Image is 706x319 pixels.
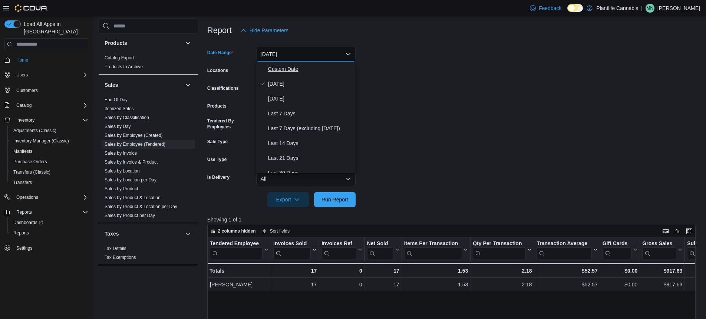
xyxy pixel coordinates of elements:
[105,81,118,89] h3: Sales
[105,132,163,138] span: Sales by Employee (Created)
[268,154,353,162] span: Last 21 Days
[105,81,182,89] button: Sales
[642,240,676,259] div: Gross Sales
[210,240,263,259] div: Tendered Employee
[1,85,91,95] button: Customers
[13,220,43,226] span: Dashboards
[207,216,701,223] p: Showing 1 of 1
[13,128,56,134] span: Adjustments (Classic)
[473,240,526,259] div: Qty Per Transaction
[314,192,356,207] button: Run Report
[404,266,468,275] div: 1.53
[13,70,31,79] button: Users
[184,39,192,47] button: Products
[641,4,643,13] p: |
[207,118,253,130] label: Tendered By Employees
[1,100,91,111] button: Catalog
[105,246,126,251] a: Tax Details
[13,55,88,65] span: Home
[105,39,127,47] h3: Products
[210,240,268,259] button: Tendered Employee
[642,240,682,259] button: Gross Sales
[105,150,137,156] span: Sales by Invoice
[268,139,353,148] span: Last 14 Days
[207,50,234,56] label: Date Range
[7,125,91,136] button: Adjustments (Classic)
[268,65,353,73] span: Custom Date
[210,280,268,289] div: [PERSON_NAME]
[1,207,91,217] button: Reports
[539,4,561,12] span: Feedback
[208,227,259,236] button: 2 columns hidden
[267,192,309,207] button: Export
[642,240,676,247] div: Gross Sales
[527,1,564,16] a: Feedback
[13,169,50,175] span: Transfers (Classic)
[105,159,158,165] span: Sales by Invoice & Product
[602,266,637,275] div: $0.00
[537,240,597,259] button: Transaction Average
[13,70,88,79] span: Users
[105,124,131,129] a: Sales by Day
[13,193,41,202] button: Operations
[105,141,165,147] span: Sales by Employee (Tendered)
[473,240,526,247] div: Qty Per Transaction
[7,228,91,238] button: Reports
[321,240,362,259] button: Invoices Ref
[105,230,119,237] h3: Taxes
[404,240,462,247] div: Items Per Transaction
[105,106,134,111] a: Itemized Sales
[661,227,670,236] button: Keyboard shortcuts
[268,79,353,88] span: [DATE]
[105,55,134,61] span: Catalog Export
[273,240,311,247] div: Invoices Sold
[596,4,638,13] p: Plantlife Cannabis
[1,115,91,125] button: Inventory
[1,192,91,203] button: Operations
[105,55,134,60] a: Catalog Export
[13,208,88,217] span: Reports
[256,62,356,173] div: Select listbox
[602,280,637,289] div: $0.00
[13,101,34,110] button: Catalog
[646,4,654,13] div: Mac Newson
[10,168,88,177] span: Transfers (Classic)
[404,240,462,259] div: Items Per Transaction
[99,95,198,223] div: Sales
[105,64,143,69] a: Products to Archive
[250,27,288,34] span: Hide Parameters
[105,64,143,70] span: Products to Archive
[10,157,88,166] span: Purchase Orders
[10,147,35,156] a: Manifests
[1,55,91,65] button: Home
[7,146,91,157] button: Manifests
[16,57,28,63] span: Home
[99,244,198,265] div: Taxes
[207,174,230,180] label: Is Delivery
[10,228,32,237] a: Reports
[15,4,48,12] img: Cova
[367,240,399,259] button: Net Sold
[13,159,47,165] span: Purchase Orders
[321,266,362,275] div: 0
[657,4,700,13] p: [PERSON_NAME]
[218,228,256,234] span: 2 columns hidden
[210,240,263,247] div: Tendered Employee
[13,230,29,236] span: Reports
[105,142,165,147] a: Sales by Employee (Tendered)
[321,240,356,247] div: Invoices Ref
[105,195,161,201] span: Sales by Product & Location
[602,240,631,247] div: Gift Cards
[13,101,88,110] span: Catalog
[13,86,41,95] a: Customers
[673,227,682,236] button: Display options
[184,80,192,89] button: Sales
[273,240,311,259] div: Invoices Sold
[13,116,37,125] button: Inventory
[21,20,88,35] span: Load All Apps in [GEOGRAPHIC_DATA]
[16,245,32,251] span: Settings
[367,240,393,247] div: Net Sold
[273,240,317,259] button: Invoices Sold
[647,4,654,13] span: MN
